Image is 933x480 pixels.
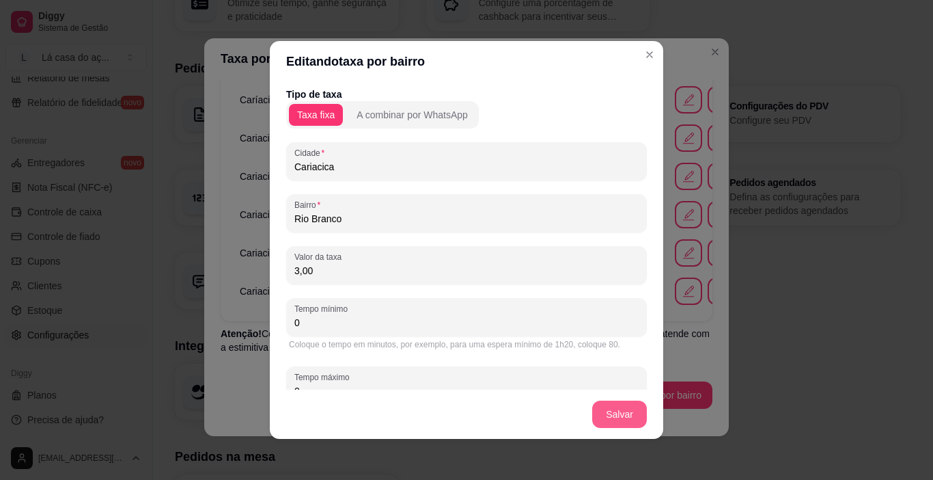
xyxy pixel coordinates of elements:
[357,108,468,122] div: A combinar por WhatsApp
[294,199,325,211] label: Bairro
[289,339,644,350] div: Coloque o tempo em minutos, por exemplo, para uma espera mínimo de 1h20, coloque 80.
[294,147,329,159] label: Cidade
[294,316,639,330] input: Tempo mínimo
[294,212,639,226] input: Bairro
[294,160,639,174] input: Cidade
[294,371,354,383] label: Tempo máximo
[294,264,639,278] input: Valor da taxa
[294,303,352,315] label: Tempo mínimo
[297,108,335,122] div: Taxa fixa
[294,384,639,398] input: Tempo máximo
[294,251,346,263] label: Valor da taxa
[639,44,660,66] button: Close
[270,41,663,82] header: Editando taxa por bairro
[286,88,647,101] p: Tipo de taxa
[592,401,647,428] button: Salvar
